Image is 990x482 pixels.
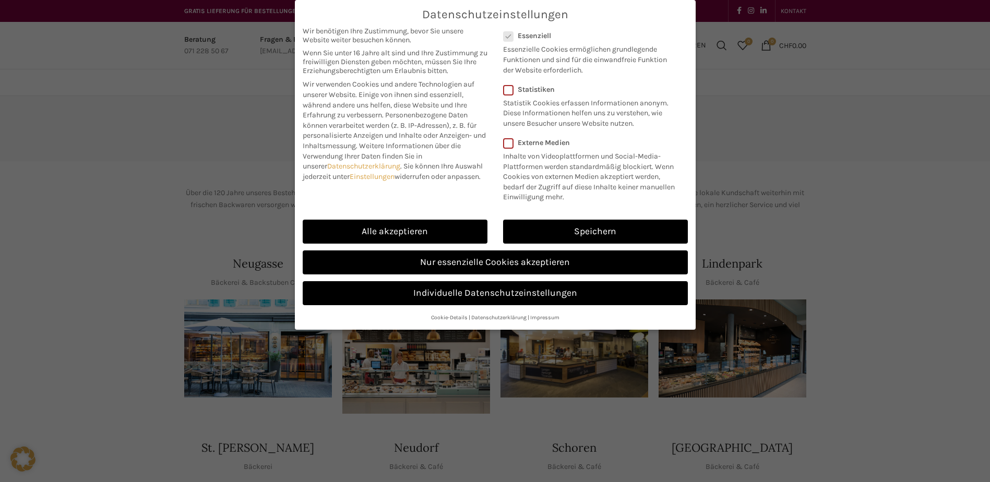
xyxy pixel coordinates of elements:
[303,250,688,274] a: Nur essenzielle Cookies akzeptieren
[422,8,568,21] span: Datenschutzeinstellungen
[503,138,681,147] label: Externe Medien
[530,314,559,321] a: Impressum
[303,141,461,171] span: Weitere Informationen über die Verwendung Ihrer Daten finden Sie in unserer .
[350,172,395,181] a: Einstellungen
[303,80,474,119] span: Wir verwenden Cookies und andere Technologien auf unserer Website. Einige von ihnen sind essenzie...
[431,314,468,321] a: Cookie-Details
[503,40,674,75] p: Essenzielle Cookies ermöglichen grundlegende Funktionen und sind für die einwandfreie Funktion de...
[503,147,681,202] p: Inhalte von Videoplattformen und Social-Media-Plattformen werden standardmäßig blockiert. Wenn Co...
[303,281,688,305] a: Individuelle Datenschutzeinstellungen
[503,94,674,129] p: Statistik Cookies erfassen Informationen anonym. Diese Informationen helfen uns zu verstehen, wie...
[303,111,486,150] span: Personenbezogene Daten können verarbeitet werden (z. B. IP-Adressen), z. B. für personalisierte A...
[471,314,527,321] a: Datenschutzerklärung
[327,162,400,171] a: Datenschutzerklärung
[303,27,487,44] span: Wir benötigen Ihre Zustimmung, bevor Sie unsere Website weiter besuchen können.
[503,31,674,40] label: Essenziell
[303,162,483,181] span: Sie können Ihre Auswahl jederzeit unter widerrufen oder anpassen.
[303,49,487,75] span: Wenn Sie unter 16 Jahre alt sind und Ihre Zustimmung zu freiwilligen Diensten geben möchten, müss...
[303,220,487,244] a: Alle akzeptieren
[503,220,688,244] a: Speichern
[503,85,674,94] label: Statistiken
